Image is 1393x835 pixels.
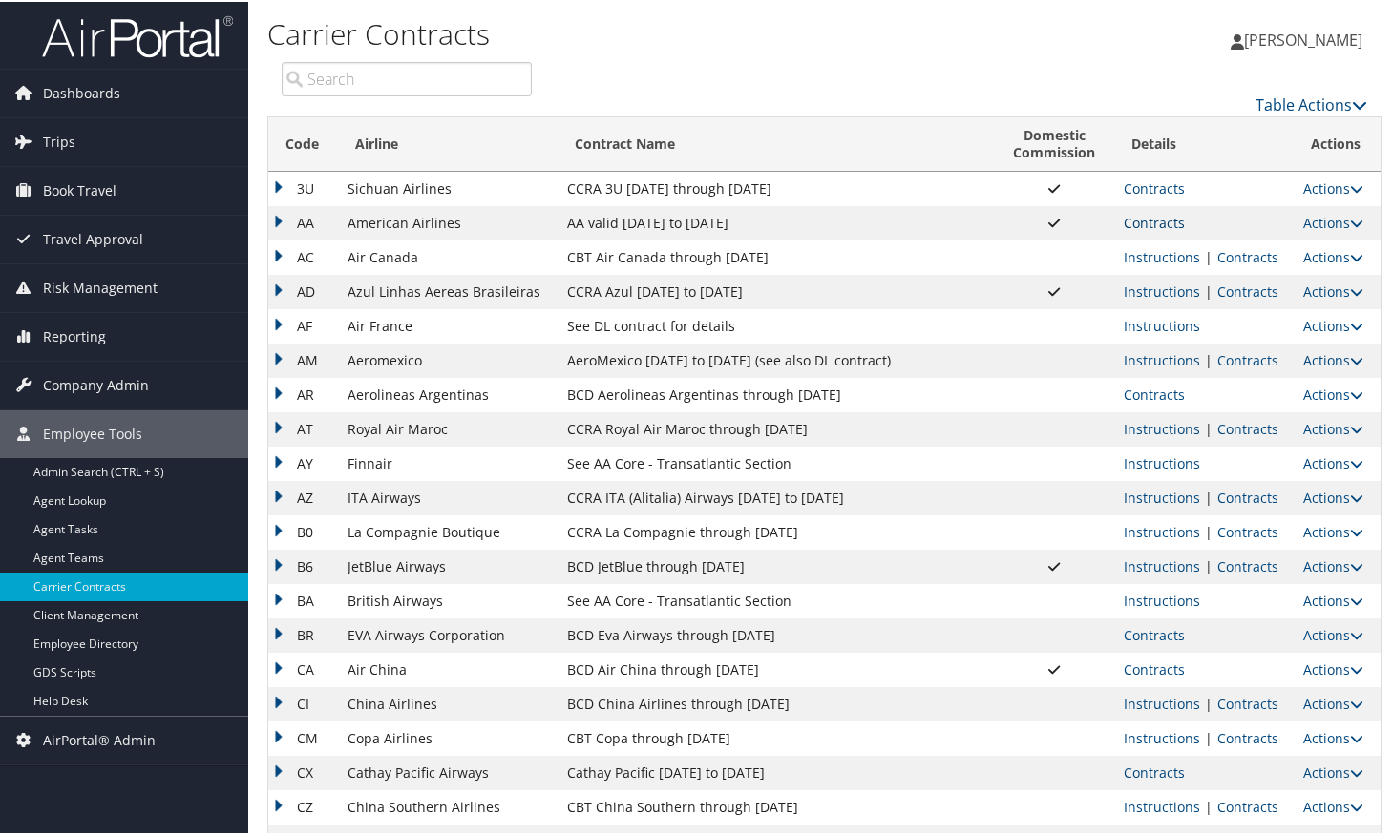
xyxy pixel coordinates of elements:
[282,60,532,94] input: Search
[338,788,557,823] td: China Southern Airlines
[338,445,557,479] td: Finnair
[268,204,338,239] td: AA
[268,754,338,788] td: CX
[338,548,557,582] td: JetBlue Airways
[558,479,995,513] td: CCRA ITA (Alitalia) Airways [DATE] to [DATE]
[1200,246,1217,264] span: |
[1217,418,1278,436] a: View Contracts
[268,170,338,204] td: 3U
[1124,384,1185,402] a: View Contracts
[268,376,338,410] td: AR
[558,582,995,616] td: See AA Core - Transatlantic Section
[1200,521,1217,539] span: |
[1303,624,1363,642] a: Actions
[268,239,338,273] td: AC
[1303,590,1363,608] a: Actions
[558,239,995,273] td: CBT Air Canada through [DATE]
[1303,762,1363,780] a: Actions
[1217,555,1278,574] a: View Contracts
[268,307,338,342] td: AF
[338,376,557,410] td: Aerolineas Argentinas
[1303,281,1363,299] a: Actions
[1303,521,1363,539] a: Actions
[1124,658,1185,677] a: View Contracts
[43,408,142,456] span: Employee Tools
[268,445,338,479] td: AY
[1303,555,1363,574] a: Actions
[1303,658,1363,677] a: Actions
[1124,590,1200,608] a: View Ticketing Instructions
[1124,693,1200,711] a: View Ticketing Instructions
[268,115,338,170] th: Code: activate to sort column descending
[1303,418,1363,436] a: Actions
[558,273,995,307] td: CCRA Azul [DATE] to [DATE]
[338,410,557,445] td: Royal Air Maroc
[558,788,995,823] td: CBT China Southern through [DATE]
[43,68,120,115] span: Dashboards
[268,788,338,823] td: CZ
[43,311,106,359] span: Reporting
[338,582,557,616] td: British Airways
[268,685,338,720] td: CI
[1200,281,1217,299] span: |
[1303,177,1363,196] a: Actions
[1217,487,1278,505] a: View Contracts
[1124,487,1200,505] a: View Ticketing Instructions
[268,410,338,445] td: AT
[1217,727,1278,745] a: View Contracts
[1217,281,1278,299] a: View Contracts
[558,115,995,170] th: Contract Name: activate to sort column ascending
[1124,796,1200,814] a: View Ticketing Instructions
[558,720,995,754] td: CBT Copa through [DATE]
[268,651,338,685] td: CA
[558,342,995,376] td: AeroMexico [DATE] to [DATE] (see also DL contract)
[43,116,75,164] span: Trips
[558,651,995,685] td: BCD Air China through [DATE]
[338,239,557,273] td: Air Canada
[558,616,995,651] td: BCD Eva Airways through [DATE]
[268,582,338,616] td: BA
[1124,177,1185,196] a: View Contracts
[1200,727,1217,745] span: |
[1256,93,1367,114] a: Table Actions
[558,307,995,342] td: See DL contract for details
[1294,115,1381,170] th: Actions
[1124,555,1200,574] a: View Ticketing Instructions
[558,445,995,479] td: See AA Core - Transatlantic Section
[338,720,557,754] td: Copa Airlines
[1217,349,1278,367] a: View Contracts
[267,12,1010,52] h1: Carrier Contracts
[558,204,995,239] td: AA valid [DATE] to [DATE]
[1124,315,1200,333] a: View Ticketing Instructions
[558,754,995,788] td: Cathay Pacific [DATE] to [DATE]
[338,204,557,239] td: American Airlines
[43,262,158,310] span: Risk Management
[1303,727,1363,745] a: Actions
[1114,115,1294,170] th: Details: activate to sort column ascending
[1217,521,1278,539] a: View Contracts
[338,307,557,342] td: Air France
[338,616,557,651] td: EVA Airways Corporation
[42,12,233,57] img: airportal-logo.png
[558,376,995,410] td: BCD Aerolineas Argentinas through [DATE]
[43,360,149,407] span: Company Admin
[43,165,116,213] span: Book Travel
[1124,762,1185,780] a: View Contracts
[268,616,338,651] td: BR
[1124,418,1200,436] a: View Ticketing Instructions
[338,754,557,788] td: Cathay Pacific Airways
[1244,28,1362,49] span: [PERSON_NAME]
[1231,10,1382,67] a: [PERSON_NAME]
[338,342,557,376] td: Aeromexico
[1217,796,1278,814] a: View Contracts
[268,548,338,582] td: B6
[1200,487,1217,505] span: |
[1124,212,1185,230] a: View Contracts
[338,513,557,548] td: La Compagnie Boutique
[1217,693,1278,711] a: View Contracts
[338,479,557,513] td: ITA Airways
[338,115,557,170] th: Airline: activate to sort column ascending
[558,410,995,445] td: CCRA Royal Air Maroc through [DATE]
[1124,727,1200,745] a: View Ticketing Instructions
[1124,246,1200,264] a: View Ticketing Instructions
